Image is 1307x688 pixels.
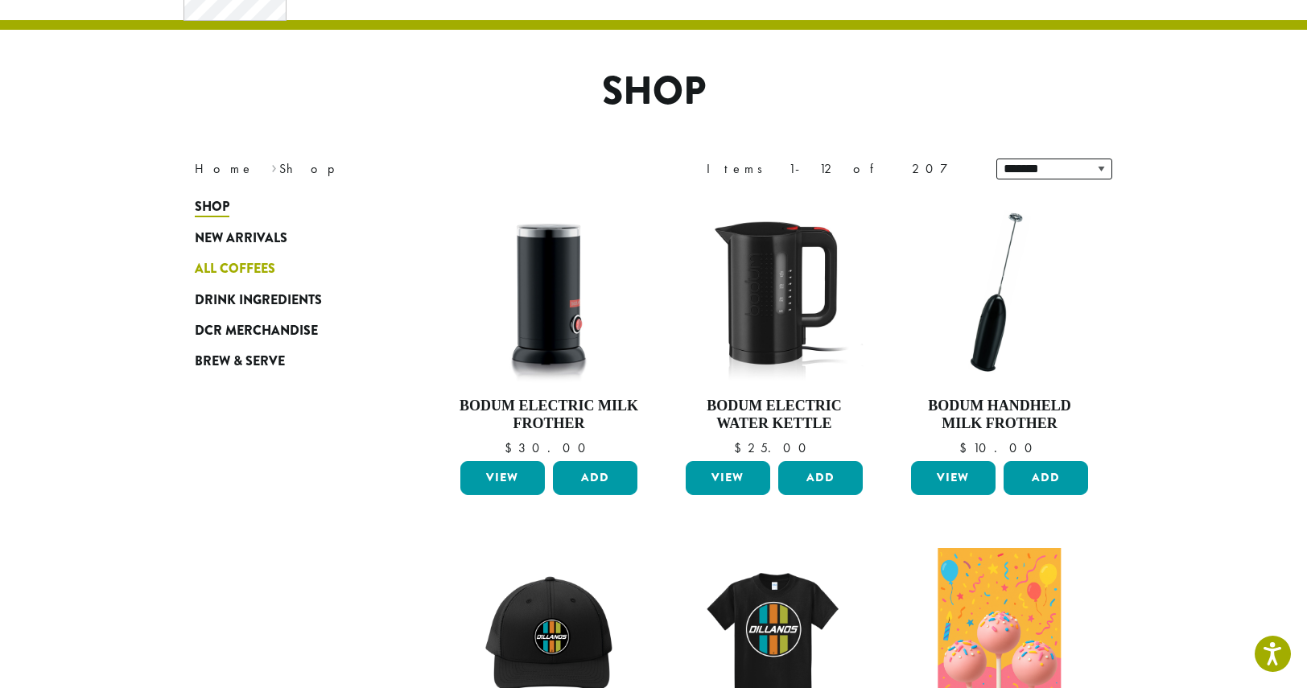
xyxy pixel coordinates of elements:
[734,439,748,456] span: $
[505,439,593,456] bdi: 30.00
[195,346,388,377] a: Brew & Serve
[195,315,388,346] a: DCR Merchandise
[959,439,973,456] span: $
[195,223,388,253] a: New Arrivals
[271,154,277,179] span: ›
[195,259,275,279] span: All Coffees
[195,352,285,372] span: Brew & Serve
[505,439,518,456] span: $
[907,398,1092,432] h4: Bodum Handheld Milk Frother
[553,461,637,495] button: Add
[682,398,867,432] h4: Bodum Electric Water Kettle
[778,461,863,495] button: Add
[195,284,388,315] a: Drink Ingredients
[195,197,229,217] span: Shop
[456,398,641,432] h4: Bodum Electric Milk Frother
[907,200,1092,455] a: Bodum Handheld Milk Frother $10.00
[195,159,629,179] nav: Breadcrumb
[195,321,318,341] span: DCR Merchandise
[682,200,867,455] a: Bodum Electric Water Kettle $25.00
[195,253,388,284] a: All Coffees
[195,229,287,249] span: New Arrivals
[183,68,1124,115] h1: Shop
[460,461,545,495] a: View
[682,200,867,385] img: DP3955.01.png
[907,200,1092,385] img: DP3927.01-002.png
[734,439,814,456] bdi: 25.00
[686,461,770,495] a: View
[195,290,322,311] span: Drink Ingredients
[456,200,641,385] img: DP3954.01-002.png
[195,160,254,177] a: Home
[911,461,996,495] a: View
[195,192,388,222] a: Shop
[456,200,641,455] a: Bodum Electric Milk Frother $30.00
[959,439,1040,456] bdi: 10.00
[1004,461,1088,495] button: Add
[707,159,972,179] div: Items 1-12 of 207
